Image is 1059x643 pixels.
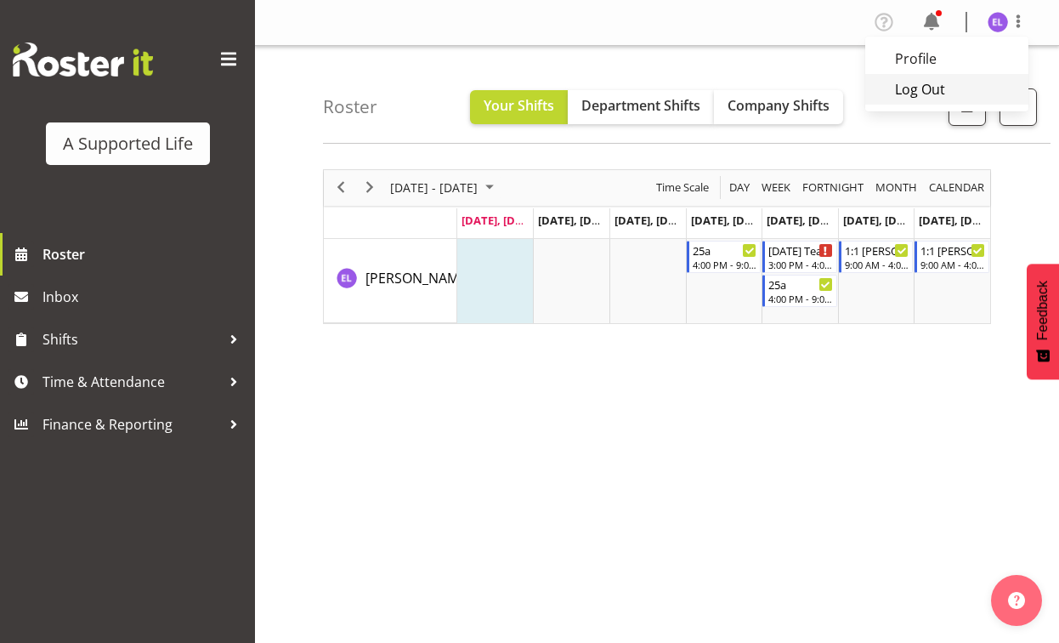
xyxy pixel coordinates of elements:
[330,177,353,198] button: Previous
[768,276,833,293] div: 25a
[762,241,837,273] div: Elise Loh"s event - Friday Team meeting Begin From Friday, September 26, 2025 at 3:00:00 PM GMT+1...
[919,213,996,228] span: [DATE], [DATE]
[42,412,221,437] span: Finance & Reporting
[693,242,757,259] div: 25a
[355,170,384,206] div: next period
[654,177,712,198] button: Time Scale
[42,242,246,267] span: Roster
[687,241,762,273] div: Elise Loh"s event - 25a Begin From Thursday, September 25, 2025 at 4:00:00 PM GMT+12:00 Ends At T...
[926,177,988,198] button: Month
[365,268,471,288] a: [PERSON_NAME]
[873,177,920,198] button: Timeline Month
[42,284,246,310] span: Inbox
[760,177,792,198] span: Week
[728,96,830,115] span: Company Shifts
[845,258,909,271] div: 9:00 AM - 4:00 PM
[323,169,991,324] div: Timeline Week of September 22, 2025
[915,241,989,273] div: Elise Loh"s event - 1:1 Miranda Begin From Sunday, September 28, 2025 at 9:00:00 AM GMT+13:00 End...
[865,43,1028,74] a: Profile
[988,12,1008,32] img: elise-loh5844.jpg
[1008,592,1025,609] img: help-xxl-2.png
[462,213,547,228] span: [DATE], [DATE]
[845,242,909,259] div: 1:1 [PERSON_NAME]
[484,96,554,115] span: Your Shifts
[728,177,751,198] span: Day
[767,213,844,228] span: [DATE], [DATE]
[768,258,833,271] div: 3:00 PM - 4:00 PM
[800,177,867,198] button: Fortnight
[388,177,501,198] button: September 2025
[865,74,1028,105] a: Log Out
[654,177,711,198] span: Time Scale
[457,239,990,323] table: Timeline Week of September 22, 2025
[768,242,833,259] div: [DATE] Team meeting
[359,177,382,198] button: Next
[365,269,471,287] span: [PERSON_NAME]
[470,90,568,124] button: Your Shifts
[874,177,919,198] span: Month
[568,90,714,124] button: Department Shifts
[714,90,843,124] button: Company Shifts
[843,213,920,228] span: [DATE], [DATE]
[927,177,986,198] span: calendar
[42,327,221,352] span: Shifts
[384,170,504,206] div: September 22 - 28, 2025
[323,97,377,117] h4: Roster
[42,369,221,395] span: Time & Attendance
[538,213,615,228] span: [DATE], [DATE]
[324,239,457,323] td: Elise Loh resource
[691,213,768,228] span: [DATE], [DATE]
[581,96,700,115] span: Department Shifts
[614,213,692,228] span: [DATE], [DATE]
[839,241,914,273] div: Elise Loh"s event - 1:1 Miranda Begin From Saturday, September 27, 2025 at 9:00:00 AM GMT+12:00 E...
[801,177,865,198] span: Fortnight
[388,177,479,198] span: [DATE] - [DATE]
[920,242,985,259] div: 1:1 [PERSON_NAME]
[326,170,355,206] div: previous period
[693,258,757,271] div: 4:00 PM - 9:00 PM
[727,177,753,198] button: Timeline Day
[762,275,837,307] div: Elise Loh"s event - 25a Begin From Friday, September 26, 2025 at 4:00:00 PM GMT+12:00 Ends At Fri...
[768,292,833,305] div: 4:00 PM - 9:00 PM
[1035,281,1051,340] span: Feedback
[759,177,794,198] button: Timeline Week
[13,43,153,77] img: Rosterit website logo
[920,258,985,271] div: 9:00 AM - 4:00 PM
[63,131,193,156] div: A Supported Life
[1027,264,1059,379] button: Feedback - Show survey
